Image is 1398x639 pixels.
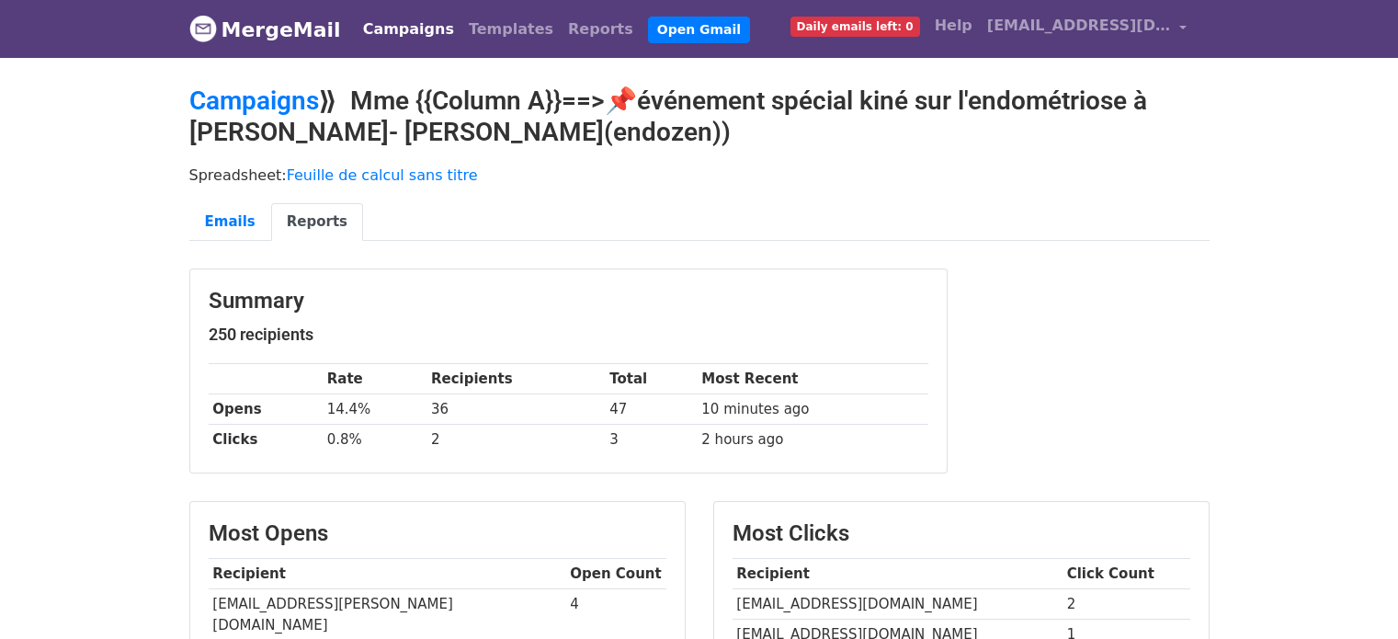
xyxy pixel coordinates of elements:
h3: Most Clicks [733,520,1190,547]
a: Campaigns [189,86,319,116]
a: Reports [271,203,363,241]
th: Recipients [426,364,605,394]
a: Feuille de calcul sans titre [287,166,478,184]
th: Opens [209,394,323,425]
th: Recipient [209,559,566,589]
a: Help [927,7,980,44]
td: 14.4% [323,394,426,425]
th: Open Count [566,559,666,589]
th: Most Recent [698,364,928,394]
a: MergeMail [189,10,341,49]
td: 10 minutes ago [698,394,928,425]
span: Daily emails left: 0 [790,17,920,37]
a: Templates [461,11,561,48]
a: Daily emails left: 0 [783,7,927,44]
h5: 250 recipients [209,325,928,345]
td: [EMAIL_ADDRESS][DOMAIN_NAME] [733,589,1063,620]
th: Clicks [209,425,323,455]
th: Recipient [733,559,1063,589]
a: Campaigns [356,11,461,48]
a: Reports [561,11,641,48]
td: 36 [426,394,605,425]
p: Spreadsheet: [189,165,1210,185]
td: 47 [605,394,697,425]
a: Emails [189,203,271,241]
a: [EMAIL_ADDRESS][DOMAIN_NAME] [980,7,1195,51]
h3: Summary [209,288,928,314]
td: 0.8% [323,425,426,455]
th: Click Count [1063,559,1190,589]
td: 2 hours ago [698,425,928,455]
th: Rate [323,364,426,394]
td: 2 [1063,589,1190,620]
h2: ⟫ Mme {{Column A}}==>📌événement spécial kiné sur l'endométriose à [PERSON_NAME]- [PERSON_NAME](en... [189,86,1210,147]
a: Open Gmail [648,17,750,43]
img: MergeMail logo [189,15,217,42]
th: Total [605,364,697,394]
span: [EMAIL_ADDRESS][DOMAIN_NAME] [987,15,1171,37]
h3: Most Opens [209,520,666,547]
td: 3 [605,425,697,455]
td: 2 [426,425,605,455]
